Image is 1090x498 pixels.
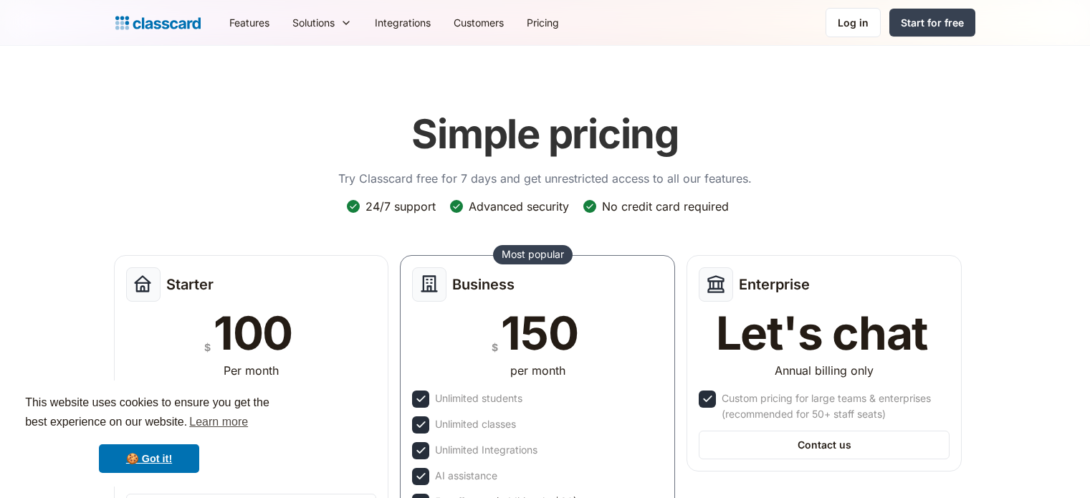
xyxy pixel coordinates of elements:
[442,6,515,39] a: Customers
[699,431,950,459] a: Contact us
[716,310,928,356] div: Let's chat
[99,444,199,473] a: dismiss cookie message
[411,110,679,158] h1: Simple pricing
[502,247,564,262] div: Most popular
[435,391,522,406] div: Unlimited students
[363,6,442,39] a: Integrations
[115,13,201,33] a: Logo
[739,276,810,293] h2: Enterprise
[775,362,874,379] div: Annual billing only
[722,391,947,422] div: Custom pricing for large teams & enterprises (recommended for 50+ staff seats)
[492,338,498,356] div: $
[452,276,515,293] h2: Business
[11,380,287,487] div: cookieconsent
[281,6,363,39] div: Solutions
[889,9,975,37] a: Start for free
[435,442,537,458] div: Unlimited Integrations
[214,310,292,356] div: 100
[292,15,335,30] div: Solutions
[901,15,964,30] div: Start for free
[338,170,752,187] p: Try Classcard free for 7 days and get unrestricted access to all our features.
[365,198,436,214] div: 24/7 support
[166,276,214,293] h2: Starter
[218,6,281,39] a: Features
[435,468,497,484] div: AI assistance
[602,198,729,214] div: No credit card required
[224,362,279,379] div: Per month
[469,198,569,214] div: Advanced security
[510,362,565,379] div: per month
[501,310,578,356] div: 150
[515,6,570,39] a: Pricing
[826,8,881,37] a: Log in
[204,338,211,356] div: $
[187,411,250,433] a: learn more about cookies
[838,15,869,30] div: Log in
[435,416,516,432] div: Unlimited classes
[25,394,273,433] span: This website uses cookies to ensure you get the best experience on our website.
